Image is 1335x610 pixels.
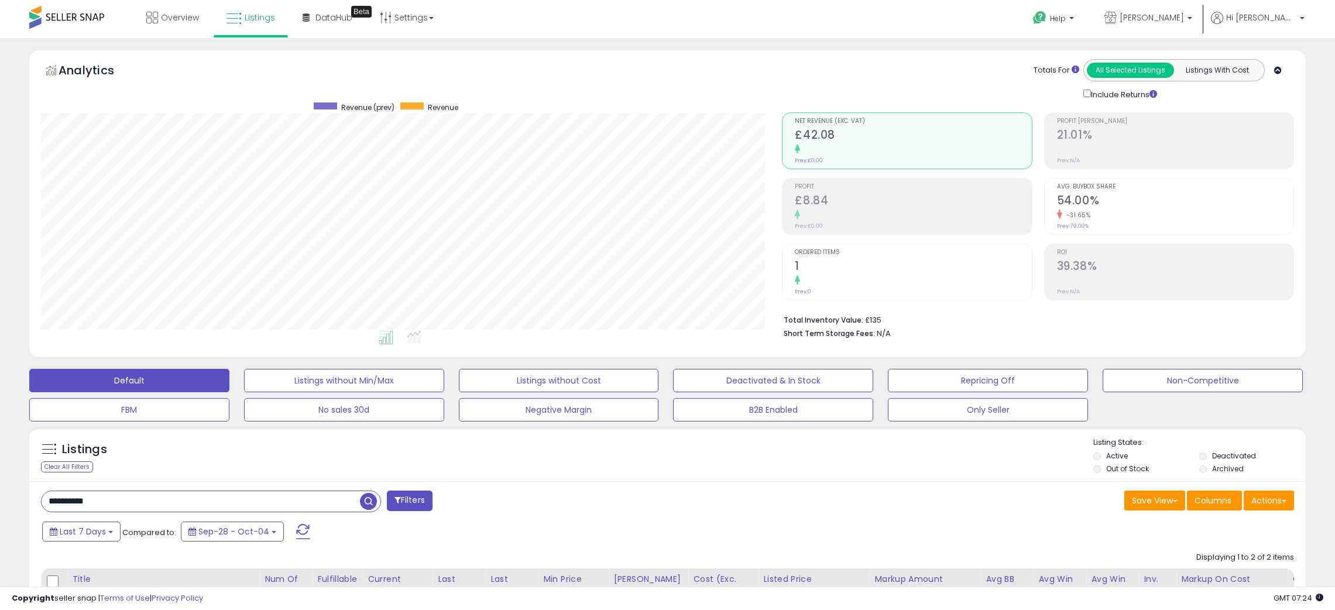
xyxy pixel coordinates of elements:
div: Avg Win Price [1091,573,1134,598]
span: Ordered Items [795,249,1031,256]
button: No sales 30d [244,398,444,421]
span: Profit [PERSON_NAME] [1057,118,1293,125]
span: Overview [161,12,199,23]
button: Columns [1187,491,1242,510]
span: DataHub [315,12,352,23]
div: Current Buybox Price [368,573,428,598]
div: Last Purchase Price [438,573,481,610]
h2: 1 [795,259,1031,275]
span: N/A [877,328,891,339]
span: Revenue (prev) [341,102,394,112]
span: Sep-28 - Oct-04 [198,526,269,537]
h2: 54.00% [1057,194,1293,210]
i: Get Help [1032,11,1047,25]
span: Columns [1195,495,1231,506]
button: Non-Competitive [1103,369,1303,392]
small: Prev: N/A [1057,288,1080,295]
label: Out of Stock [1106,464,1149,474]
h2: £42.08 [795,128,1031,144]
small: Prev: 0 [795,288,811,295]
h5: Listings [62,441,107,458]
button: Default [29,369,229,392]
button: Repricing Off [888,369,1088,392]
div: Title [72,573,255,585]
button: Deactivated & In Stock [673,369,873,392]
small: Prev: N/A [1057,157,1080,164]
a: Terms of Use [100,592,150,604]
div: Avg BB Share [986,573,1028,598]
div: Include Returns [1075,87,1171,101]
button: All Selected Listings [1087,63,1174,78]
span: Hi [PERSON_NAME] [1226,12,1296,23]
a: Help [1024,2,1086,38]
label: Archived [1212,464,1244,474]
span: Revenue [428,102,458,112]
div: Clear All Filters [41,461,93,472]
div: [PERSON_NAME] [613,573,683,585]
button: FBM [29,398,229,421]
a: Privacy Policy [152,592,203,604]
button: Filters [387,491,433,511]
div: Markup on Cost [1181,573,1282,585]
b: Short Term Storage Fees: [784,328,875,338]
p: Listing States: [1093,437,1306,448]
button: Listings without Min/Max [244,369,444,392]
button: Listings With Cost [1173,63,1261,78]
small: -31.65% [1062,211,1091,220]
div: Displaying 1 to 2 of 2 items [1196,552,1294,563]
div: Avg Win Price 24h. [1038,573,1081,610]
h2: 39.38% [1057,259,1293,275]
div: Inv. value [1144,573,1171,598]
div: Markup Amount [874,573,976,585]
div: Cost (Exc. VAT) [693,573,753,598]
button: B2B Enabled [673,398,873,421]
span: [PERSON_NAME] [1120,12,1184,23]
b: Total Inventory Value: [784,315,863,325]
div: seller snap | | [12,593,203,604]
div: Totals For [1034,65,1079,76]
a: Hi [PERSON_NAME] [1211,12,1305,38]
small: Prev: £0.00 [795,157,823,164]
button: Only Seller [888,398,1088,421]
button: Save View [1124,491,1185,510]
div: Num of Comp. [265,573,307,598]
h2: 21.01% [1057,128,1293,144]
button: Listings without Cost [459,369,659,392]
span: Last 7 Days [60,526,106,537]
div: Tooltip anchor [351,6,372,18]
small: Prev: £0.00 [795,222,823,229]
span: Avg. Buybox Share [1057,184,1293,190]
button: Negative Margin [459,398,659,421]
span: 2025-10-13 07:24 GMT [1274,592,1323,604]
span: Compared to: [122,527,176,538]
small: Prev: 79.00% [1057,222,1089,229]
span: ROI [1057,249,1293,256]
button: Actions [1244,491,1294,510]
div: Ordered Items [1292,573,1335,598]
li: £135 [784,312,1285,326]
strong: Copyright [12,592,54,604]
h5: Analytics [59,62,137,81]
div: Fulfillable Quantity [317,573,358,598]
label: Active [1106,451,1128,461]
div: Listed Price [763,573,864,585]
h2: £8.84 [795,194,1031,210]
button: Last 7 Days [42,522,121,542]
span: Help [1050,13,1066,23]
span: Listings [245,12,275,23]
div: Min Price [543,573,603,585]
span: Profit [795,184,1031,190]
span: Net Revenue (Exc. VAT) [795,118,1031,125]
label: Deactivated [1212,451,1256,461]
button: Sep-28 - Oct-04 [181,522,284,542]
